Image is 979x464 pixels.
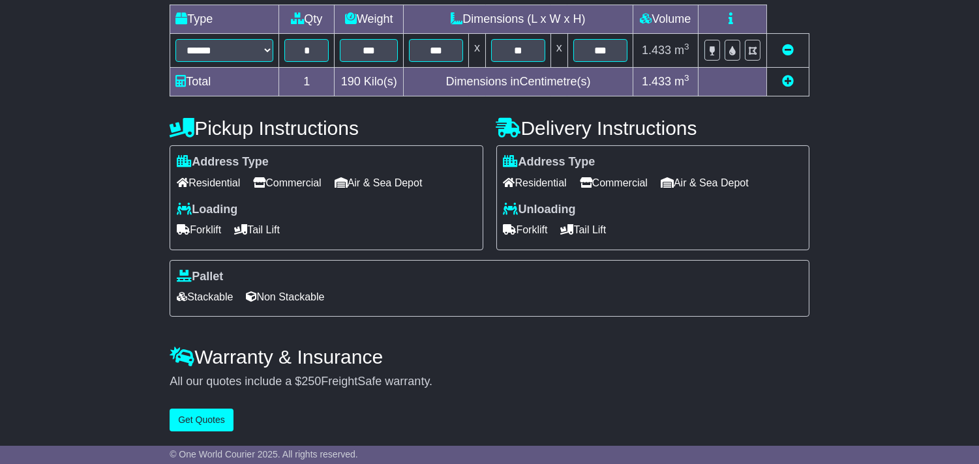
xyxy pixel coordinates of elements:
[684,42,689,51] sup: 3
[170,117,483,139] h4: Pickup Instructions
[504,220,548,240] span: Forklift
[253,173,321,193] span: Commercial
[504,203,576,217] label: Unloading
[170,5,279,34] td: Type
[684,73,689,83] sup: 3
[561,220,607,240] span: Tail Lift
[177,173,240,193] span: Residential
[504,155,595,169] label: Address Type
[504,173,567,193] span: Residential
[496,117,809,139] h4: Delivery Instructions
[341,75,361,88] span: 190
[335,5,404,34] td: Weight
[550,34,567,68] td: x
[177,155,269,169] label: Address Type
[404,68,633,96] td: Dimensions in Centimetre(s)
[335,173,423,193] span: Air & Sea Depot
[642,75,671,88] span: 1.433
[177,203,237,217] label: Loading
[246,287,324,307] span: Non Stackable
[469,34,486,68] td: x
[335,68,404,96] td: Kilo(s)
[177,287,233,307] span: Stackable
[674,44,689,57] span: m
[170,375,809,389] div: All our quotes include a $ FreightSafe warranty.
[279,68,335,96] td: 1
[177,220,221,240] span: Forklift
[674,75,689,88] span: m
[301,375,321,388] span: 250
[580,173,648,193] span: Commercial
[177,270,223,284] label: Pallet
[170,346,809,368] h4: Warranty & Insurance
[170,409,233,431] button: Get Quotes
[404,5,633,34] td: Dimensions (L x W x H)
[642,44,671,57] span: 1.433
[782,75,794,88] a: Add new item
[279,5,335,34] td: Qty
[170,449,358,459] span: © One World Courier 2025. All rights reserved.
[170,68,279,96] td: Total
[782,44,794,57] a: Remove this item
[234,220,280,240] span: Tail Lift
[661,173,749,193] span: Air & Sea Depot
[633,5,698,34] td: Volume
